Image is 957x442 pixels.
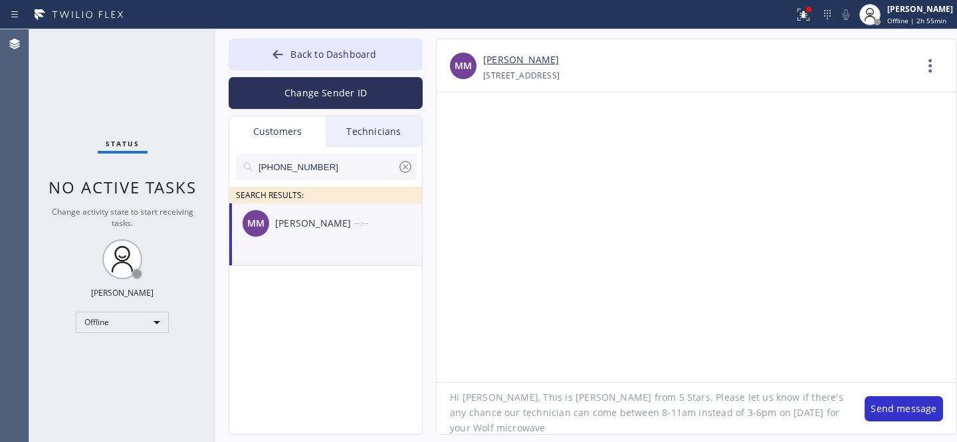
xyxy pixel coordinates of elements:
span: MM [247,216,265,231]
span: Status [106,139,140,148]
span: SEARCH RESULTS: [236,189,304,201]
div: [STREET_ADDRESS] [483,68,560,83]
button: Back to Dashboard [229,39,423,70]
div: Technicians [326,116,422,147]
div: Customers [229,116,326,147]
textarea: Hi [PERSON_NAME], This is [PERSON_NAME] from 5 Stars. Please let us know if there's any chance ou... [437,383,851,434]
span: No active tasks [49,176,197,198]
div: Offline [76,312,169,333]
span: Back to Dashboard [290,48,376,60]
div: [PERSON_NAME] [91,287,154,298]
span: Offline | 2h 55min [887,16,946,25]
span: MM [455,58,472,74]
button: Send message [865,396,943,421]
div: [PERSON_NAME] [887,3,953,15]
div: --:-- [354,215,423,231]
input: Search [257,154,397,180]
div: [PERSON_NAME] [275,216,354,231]
a: [PERSON_NAME] [483,53,559,68]
button: Change Sender ID [229,77,423,109]
span: Change activity state to start receiving tasks. [52,206,193,229]
button: Mute [837,5,855,24]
